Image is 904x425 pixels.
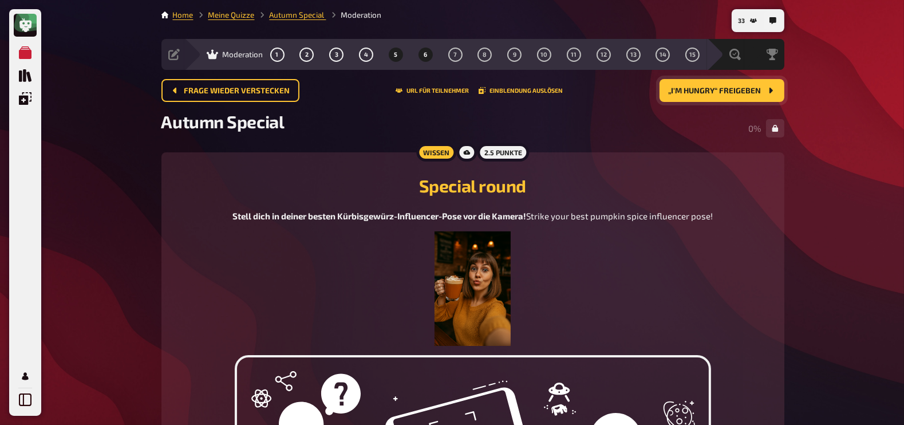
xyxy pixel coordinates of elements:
[364,52,368,58] span: 4
[535,45,554,64] button: 10
[416,45,435,64] button: 6
[161,111,287,132] span: Autumn Special ​
[208,10,255,19] a: Meine Quizze
[232,211,526,221] span: Stell dich in deiner besten Kürbisgewürz-Influencer-Pose vor die Kamera!
[327,45,346,64] button: 3
[526,211,713,221] span: Strike your best pumpkin spice influencer pose!
[173,10,194,19] a: Home
[476,45,494,64] button: 8
[326,9,382,21] li: Moderation
[396,87,469,94] button: URL für Teilnehmer
[305,52,309,58] span: 2
[749,123,761,133] span: 0 %
[669,87,761,95] span: „I'm Hungry“ freigeben
[173,9,194,21] li: Home
[446,45,464,64] button: 7
[654,45,672,64] button: 14
[276,52,279,58] span: 1
[483,52,487,58] span: 8
[386,45,405,64] button: 5
[435,231,511,346] img: image
[571,52,577,58] span: 11
[14,41,37,64] a: Meine Quizze
[684,45,702,64] button: 15
[453,52,457,58] span: 7
[175,175,771,196] h2: Special round
[689,52,696,58] span: 15
[594,45,613,64] button: 12
[394,52,397,58] span: 5
[161,79,299,102] button: Frage wieder verstecken
[335,52,338,58] span: 3
[223,50,263,59] span: Moderation
[541,52,548,58] span: 10
[194,9,255,21] li: Meine Quizze
[477,143,529,162] div: 2.5 Punkte
[14,365,37,388] a: Mein Konto
[479,87,563,94] button: Einblendung auslösen
[601,52,607,58] span: 12
[506,45,524,64] button: 9
[268,45,286,64] button: 1
[298,45,316,64] button: 2
[357,45,376,64] button: 4
[14,64,37,87] a: Quiz Sammlung
[184,87,290,95] span: Frage wieder verstecken
[416,143,456,162] div: Wissen
[660,79,784,102] button: „I'm Hungry“ freigeben
[734,11,761,30] button: 33
[424,52,427,58] span: 6
[255,9,326,21] li: Autumn Special ​
[739,18,745,24] span: 33
[564,45,583,64] button: 11
[630,52,637,58] span: 13
[513,52,516,58] span: 9
[14,87,37,110] a: Einblendungen
[660,52,666,58] span: 14
[624,45,642,64] button: 13
[270,10,326,19] a: Autumn Special ​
